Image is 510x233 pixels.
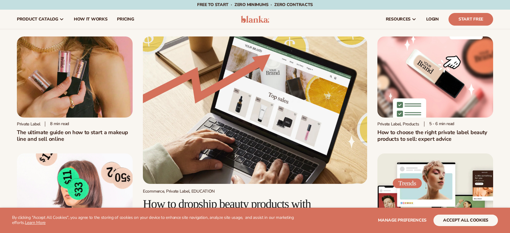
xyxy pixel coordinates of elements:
img: Growing money with ecommerce [143,36,367,184]
div: 5 - 6 min read [424,121,455,127]
a: Person holding branded make up with a solid pink background Private label 8 min readThe ultimate ... [17,36,133,142]
span: resources [386,17,411,22]
span: LOGIN [426,17,439,22]
span: How It Works [74,17,108,22]
span: pricing [117,17,134,22]
div: Private label [17,121,40,127]
h2: How to choose the right private label beauty products to sell: expert advice [377,129,493,142]
a: resources [381,10,421,29]
a: pricing [112,10,139,29]
a: product catalog [12,10,69,29]
img: logo [241,16,269,23]
span: Manage preferences [378,217,427,223]
a: Learn More [25,220,46,225]
div: Ecommerce, Private Label, EDUCATION [143,189,367,194]
div: 8 min read [45,121,69,127]
img: Person holding branded make up with a solid pink background [17,36,133,118]
img: Private Label Beauty Products Click [377,36,493,118]
a: How It Works [69,10,112,29]
span: product catalog [17,17,58,22]
p: By clicking "Accept All Cookies", you agree to the storing of cookies on your device to enhance s... [12,215,299,225]
a: Start Free [449,13,493,26]
button: accept all cookies [433,215,498,226]
span: Free to start · ZERO minimums · ZERO contracts [197,2,313,8]
a: Private Label Beauty Products Click Private Label, Products 5 - 6 min readHow to choose the right... [377,36,493,142]
a: LOGIN [421,10,444,29]
button: Manage preferences [378,215,427,226]
h1: The ultimate guide on how to start a makeup line and sell online [17,129,133,142]
div: Private Label, Products [377,121,419,127]
h2: How to dropship beauty products with [PERSON_NAME] in 5 steps [143,197,367,224]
